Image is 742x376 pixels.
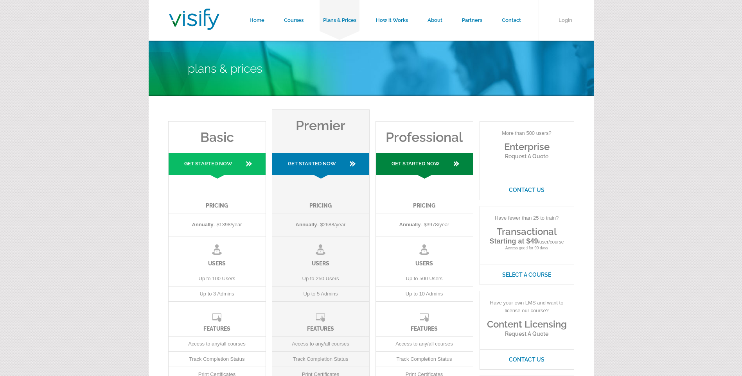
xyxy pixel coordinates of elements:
a: Get Started Now [169,153,266,179]
li: Pricing [272,179,369,213]
li: Access to any/all courses [376,337,473,352]
a: Get Started Now [272,153,369,179]
li: Features [169,302,266,337]
h3: Transactional [480,226,574,237]
li: Up to 5 Admins [272,286,369,302]
a: Visify Training [169,21,219,32]
li: Users [169,236,266,271]
strong: Annually [296,222,317,227]
li: Access to any/all courses [272,337,369,352]
strong: Annually [192,222,214,227]
h3: Basic [169,122,266,145]
li: Pricing [169,179,266,213]
h3: Premier [272,110,369,133]
li: Users [272,236,369,271]
li: Up to 100 Users [169,271,266,286]
li: Features [272,302,369,337]
p: Request a Quote [480,152,574,160]
span: /user/course [538,239,564,245]
p: More than 500 users? [480,122,574,141]
li: Access to any/all courses [169,337,266,352]
li: Users [376,236,473,271]
p: Have fewer than 25 to train? [480,206,574,226]
a: Select A Course [480,265,574,285]
li: Up to 3 Admins [169,286,266,302]
a: Get Started Now [376,153,473,179]
div: Access good for 90 days [480,206,574,285]
li: Pricing [376,179,473,213]
li: - $3978/year [376,213,473,236]
li: Up to 500 Users [376,271,473,286]
strong: Annually [399,222,421,227]
li: Track Completion Status [169,352,266,367]
li: - $1398/year [169,213,266,236]
a: Contact Us [480,349,574,369]
li: Track Completion Status [272,352,369,367]
p: Starting at $49 [480,237,574,246]
h3: Enterprise [480,141,574,152]
li: Up to 10 Admins [376,286,473,302]
p: Have your own LMS and want to license our course? [480,291,574,319]
a: Contact Us [480,180,574,200]
span: Plans & Prices [188,62,262,75]
li: Features [376,302,473,337]
img: Visify Training [169,9,219,30]
li: - $2688/year [272,213,369,236]
p: Request a Quote [480,330,574,338]
h3: Content Licensing [480,319,574,330]
h3: Professional [376,122,473,145]
li: Up to 250 Users [272,271,369,286]
li: Track Completion Status [376,352,473,367]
